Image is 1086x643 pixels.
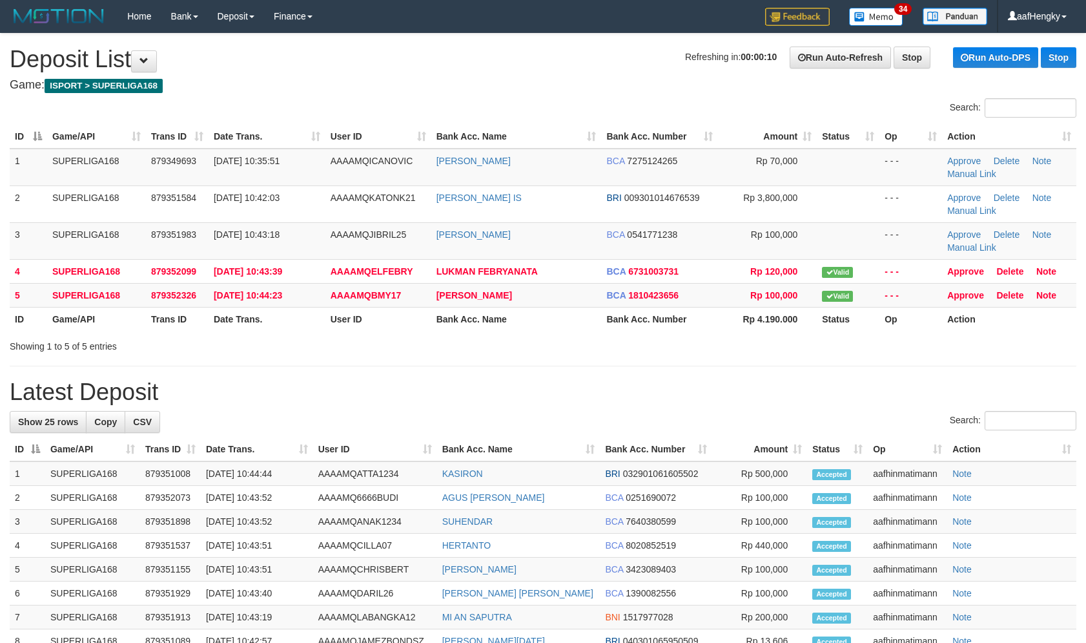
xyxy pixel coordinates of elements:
[624,193,700,203] span: Copy 009301014676539 to clipboard
[894,3,912,15] span: 34
[712,534,807,558] td: Rp 440,000
[146,307,209,331] th: Trans ID
[45,79,163,93] span: ISPORT > SUPERLIGA168
[47,185,146,222] td: SUPERLIGA168
[10,222,47,259] td: 3
[331,266,413,277] span: AAAAMQELFEBRY
[605,516,623,527] span: BCA
[18,417,78,427] span: Show 25 rows
[1036,290,1056,300] a: Note
[442,588,593,598] a: [PERSON_NAME] [PERSON_NAME]
[1036,266,1056,277] a: Note
[626,516,676,527] span: Copy 7640380599 to clipboard
[45,606,140,629] td: SUPERLIGA168
[47,307,146,331] th: Game/API
[600,437,712,461] th: Bank Acc. Number: activate to sort column ascending
[712,461,807,486] td: Rp 500,000
[994,156,1019,166] a: Delete
[313,606,437,629] td: AAAAMQLABANGKA12
[812,613,851,624] span: Accepted
[201,582,313,606] td: [DATE] 10:43:40
[718,125,817,149] th: Amount: activate to sort column ascending
[953,47,1038,68] a: Run Auto-DPS
[10,125,47,149] th: ID: activate to sort column descending
[10,534,45,558] td: 4
[45,486,140,510] td: SUPERLIGA168
[201,606,313,629] td: [DATE] 10:43:19
[325,307,431,331] th: User ID
[10,283,47,307] td: 5
[605,540,623,551] span: BCA
[879,185,942,222] td: - - -
[151,193,196,203] span: 879351584
[947,242,996,253] a: Manual Link
[442,492,545,503] a: AGUS [PERSON_NAME]
[209,125,325,149] th: Date Trans.: activate to sort column ascending
[214,229,280,240] span: [DATE] 10:43:18
[10,461,45,486] td: 1
[45,461,140,486] td: SUPERLIGA168
[10,411,87,433] a: Show 25 rows
[10,6,108,26] img: MOTION_logo.png
[952,564,972,574] a: Note
[1041,47,1076,68] a: Stop
[750,266,797,277] span: Rp 120,000
[1032,156,1052,166] a: Note
[606,229,624,240] span: BCA
[140,510,201,534] td: 879351898
[313,437,437,461] th: User ID: activate to sort column ascending
[606,193,621,203] span: BRI
[942,125,1076,149] th: Action: activate to sort column ascending
[10,185,47,222] td: 2
[812,493,851,504] span: Accepted
[627,229,677,240] span: Copy 0541771238 to clipboard
[436,229,511,240] a: [PERSON_NAME]
[822,267,853,278] span: Valid transaction
[994,229,1019,240] a: Delete
[765,8,830,26] img: Feedback.jpg
[146,125,209,149] th: Trans ID: activate to sort column ascending
[331,193,416,203] span: AAAAMQKATONK21
[47,259,146,283] td: SUPERLIGA168
[442,612,512,622] a: MI AN SAPUTRA
[214,266,282,277] span: [DATE] 10:43:39
[140,582,201,606] td: 879351929
[10,307,47,331] th: ID
[10,259,47,283] td: 4
[45,558,140,582] td: SUPERLIGA168
[712,606,807,629] td: Rp 200,000
[601,125,718,149] th: Bank Acc. Number: activate to sort column ascending
[313,510,437,534] td: AAAAMQANAK1234
[628,266,679,277] span: Copy 6731003731 to clipboard
[879,283,942,307] td: - - -
[133,417,152,427] span: CSV
[685,52,777,62] span: Refreshing in:
[817,307,879,331] th: Status
[47,283,146,307] td: SUPERLIGA168
[894,47,930,69] a: Stop
[947,193,981,203] a: Approve
[140,606,201,629] td: 879351913
[996,290,1023,300] a: Delete
[868,461,947,486] td: aafhinmatimann
[952,588,972,598] a: Note
[743,193,797,203] span: Rp 3,800,000
[879,149,942,186] td: - - -
[313,461,437,486] td: AAAAMQATTA1234
[313,486,437,510] td: AAAAMQ6666BUDI
[47,222,146,259] td: SUPERLIGA168
[201,437,313,461] th: Date Trans.: activate to sort column ascending
[923,8,987,25] img: panduan.png
[10,379,1076,405] h1: Latest Deposit
[442,540,491,551] a: HERTANTO
[712,486,807,510] td: Rp 100,000
[605,612,620,622] span: BNI
[201,558,313,582] td: [DATE] 10:43:51
[151,229,196,240] span: 879351983
[442,516,493,527] a: SUHENDAR
[313,582,437,606] td: AAAAMQDARIL26
[10,437,45,461] th: ID: activate to sort column descending
[313,534,437,558] td: AAAAMQCILLA07
[626,540,676,551] span: Copy 8020852519 to clipboard
[45,582,140,606] td: SUPERLIGA168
